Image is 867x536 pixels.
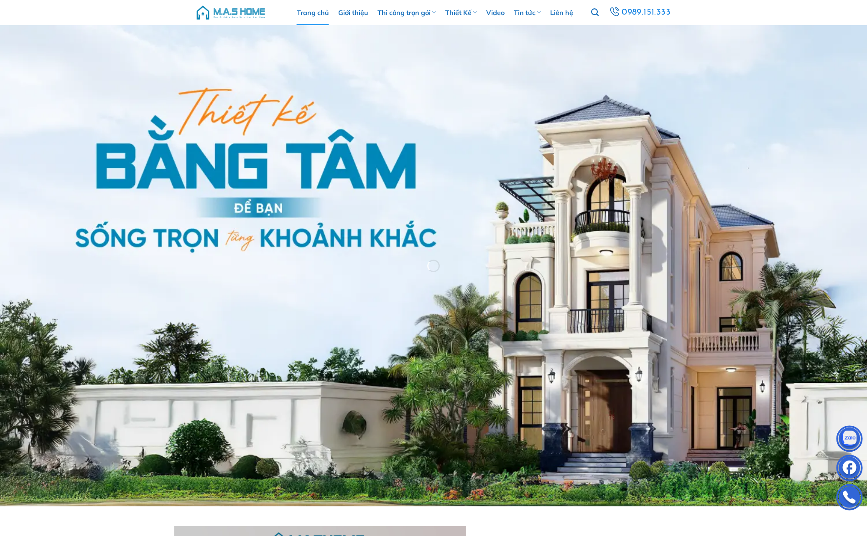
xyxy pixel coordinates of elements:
img: Zalo [837,427,862,453]
a: 0989.151.333 [608,5,672,20]
span: 0989.151.333 [622,5,671,20]
img: Phone [837,486,862,511]
a: Tìm kiếm [591,4,599,21]
img: Facebook [837,457,862,482]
